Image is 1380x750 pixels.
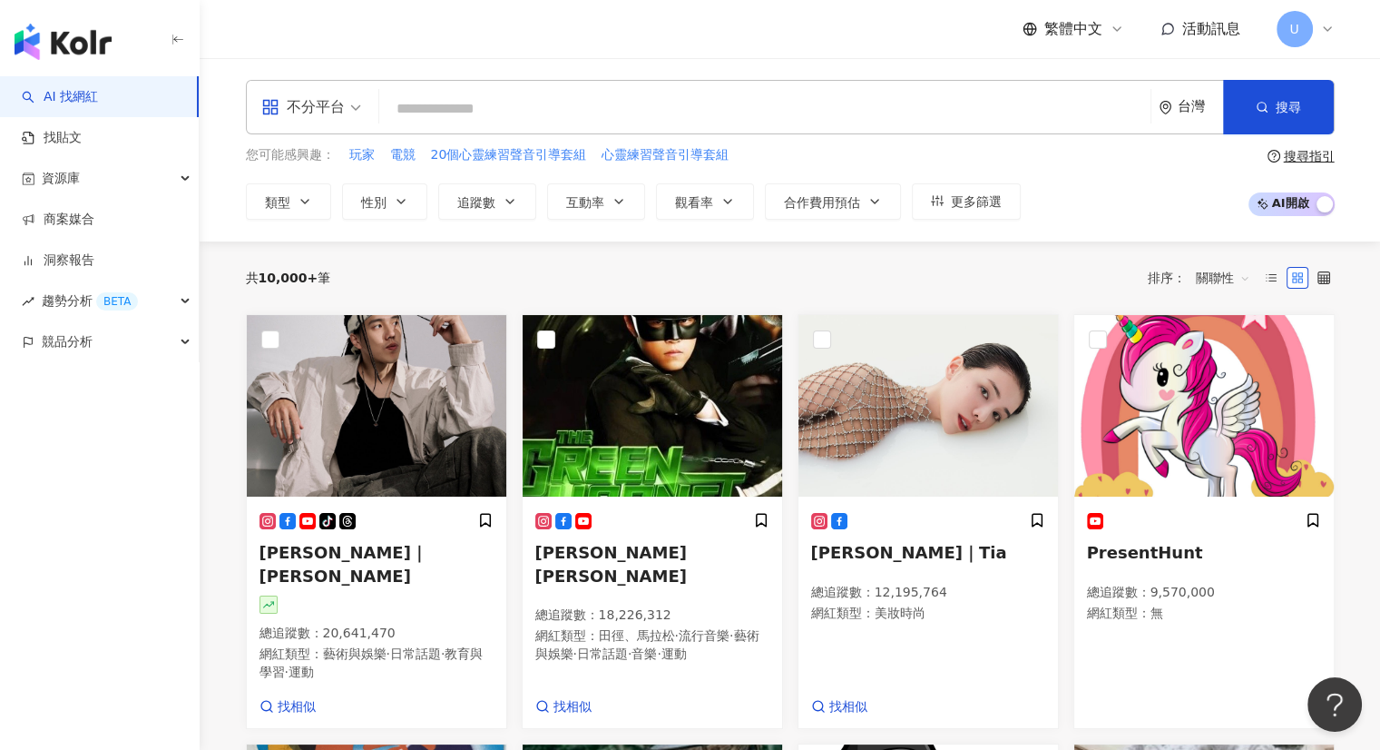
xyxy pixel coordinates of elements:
span: 類型 [265,195,290,210]
span: · [387,646,390,661]
img: KOL Avatar [523,315,782,497]
p: 網紅類型 ： [535,627,769,663]
button: 電競 [389,145,416,165]
span: 藝術與娛樂 [535,628,759,661]
span: 找相似 [278,698,316,716]
span: 日常話題 [577,646,628,661]
span: · [657,646,661,661]
span: environment [1159,101,1172,114]
a: 找相似 [811,698,867,716]
button: 心靈練習聲音引導套組 [601,145,729,165]
span: 活動訊息 [1182,20,1240,37]
p: 總追蹤數 ： 18,226,312 [535,607,769,625]
span: 繁體中文 [1044,19,1102,39]
span: 觀看率 [675,195,713,210]
button: 更多篩選 [912,183,1021,220]
img: logo [15,24,112,60]
span: · [573,646,577,661]
span: 玩家 [349,146,375,164]
button: 性別 [342,183,427,220]
span: 趨勢分析 [42,281,138,321]
span: [PERSON_NAME] [PERSON_NAME] [535,543,687,585]
span: [PERSON_NAME]｜[PERSON_NAME] [259,543,427,585]
a: searchAI 找網紅 [22,88,98,106]
span: · [628,646,631,661]
span: rise [22,295,34,308]
span: 競品分析 [42,321,93,362]
span: 田徑、馬拉松 [599,628,675,643]
span: · [285,665,289,679]
a: KOL AvatarPresentHunt總追蹤數：9,570,000網紅類型：無 [1073,314,1335,730]
button: 20個心靈練習聲音引導套組 [430,145,588,165]
p: 總追蹤數 ： 9,570,000 [1087,584,1321,602]
button: 類型 [246,183,331,220]
img: KOL Avatar [1074,315,1334,497]
div: 搜尋指引 [1284,149,1335,163]
p: 總追蹤數 ： 20,641,470 [259,625,494,643]
span: 您可能感興趣： [246,146,335,164]
button: 觀看率 [656,183,754,220]
span: 搜尋 [1276,100,1301,114]
span: 更多篩選 [951,194,1002,209]
p: 網紅類型 ： [811,605,1045,623]
span: 合作費用預估 [784,195,860,210]
span: [PERSON_NAME]｜Tia [811,543,1007,562]
span: 性別 [361,195,387,210]
button: 玩家 [348,145,376,165]
span: appstore [261,98,279,116]
span: 日常話題 [390,646,441,661]
span: 美妝時尚 [875,606,925,620]
span: 互動率 [566,195,604,210]
p: 網紅類型 ： [259,646,494,681]
span: 運動 [661,646,687,661]
span: 心靈練習聲音引導套組 [602,146,729,164]
span: 追蹤數 [457,195,495,210]
span: U [1289,19,1298,39]
a: KOL Avatar[PERSON_NAME] [PERSON_NAME]總追蹤數：18,226,312網紅類型：田徑、馬拉松·流行音樂·藝術與娛樂·日常話題·音樂·運動找相似 [522,314,783,730]
div: 不分平台 [261,93,345,122]
span: · [441,646,445,661]
a: 商案媒合 [22,211,94,229]
span: · [729,628,733,643]
a: KOL Avatar[PERSON_NAME]｜Tia總追蹤數：12,195,764網紅類型：美妝時尚找相似 [798,314,1059,730]
img: KOL Avatar [798,315,1058,497]
span: 音樂 [631,646,657,661]
p: 網紅類型 ： 無 [1087,605,1321,623]
span: · [675,628,679,643]
a: 洞察報告 [22,252,94,270]
button: 追蹤數 [438,183,536,220]
span: 運動 [289,665,314,679]
span: PresentHunt [1087,543,1203,562]
span: 藝術與娛樂 [323,646,387,661]
span: 10,000+ [259,271,318,285]
span: 關聯性 [1196,263,1250,292]
span: 資源庫 [42,158,80,199]
a: KOL Avatar[PERSON_NAME]｜[PERSON_NAME]總追蹤數：20,641,470網紅類型：藝術與娛樂·日常話題·教育與學習·運動找相似 [246,314,507,730]
span: 電競 [390,146,416,164]
div: 排序： [1148,263,1260,292]
div: BETA [96,292,138,311]
span: 找相似 [829,698,867,716]
span: question-circle [1267,150,1280,163]
span: 教育與學習 [259,646,484,679]
span: 找相似 [553,698,592,716]
button: 互動率 [547,183,645,220]
span: 流行音樂 [679,628,729,643]
span: 20個心靈練習聲音引導套組 [431,146,587,164]
iframe: Help Scout Beacon - Open [1307,677,1362,732]
a: 找貼文 [22,129,82,147]
div: 共 筆 [246,271,331,285]
p: 總追蹤數 ： 12,195,764 [811,584,1045,602]
button: 搜尋 [1223,80,1334,134]
a: 找相似 [535,698,592,716]
div: 台灣 [1178,99,1223,114]
img: KOL Avatar [247,315,506,497]
a: 找相似 [259,698,316,716]
button: 合作費用預估 [765,183,901,220]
